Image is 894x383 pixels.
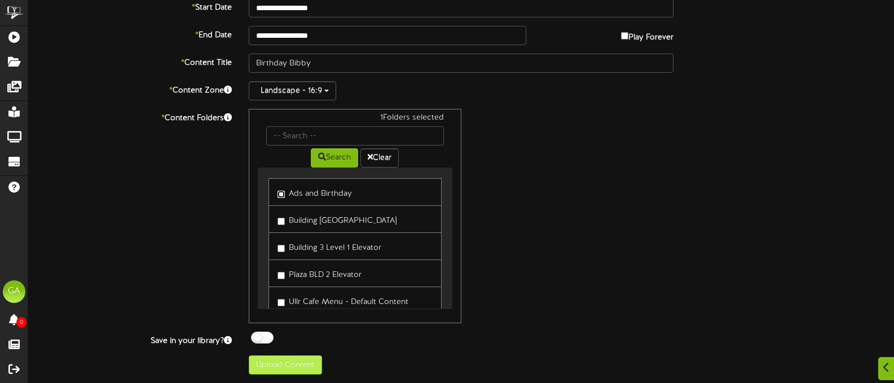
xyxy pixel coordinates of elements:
[266,126,443,146] input: -- Search --
[278,218,285,225] input: Building [GEOGRAPHIC_DATA]
[249,355,322,375] button: Upload Content
[258,112,452,126] div: 1 Folders selected
[20,26,240,41] label: End Date
[278,191,285,198] input: Ads and Birthday
[311,148,358,168] button: Search
[3,280,25,303] div: GA
[278,266,362,281] label: Plaza BLD 2 Elevator
[278,239,381,254] label: Building 3 Level 1 Elevator
[278,245,285,252] input: Building 3 Level 1 Elevator
[16,317,27,328] span: 0
[278,212,397,227] label: Building [GEOGRAPHIC_DATA]
[20,332,240,347] label: Save in your library?
[249,81,336,100] button: Landscape - 16:9
[20,109,240,124] label: Content Folders
[621,26,673,43] label: Play Forever
[360,148,399,168] button: Clear
[278,293,432,319] label: Ullr Cafe Menu - Default Content Folder
[249,54,673,73] input: Title of this Content
[20,54,240,69] label: Content Title
[278,272,285,279] input: Plaza BLD 2 Elevator
[278,184,352,200] label: Ads and Birthday
[20,81,240,96] label: Content Zone
[621,32,628,39] input: Play Forever
[278,299,285,306] input: Ullr Cafe Menu - Default Content Folder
